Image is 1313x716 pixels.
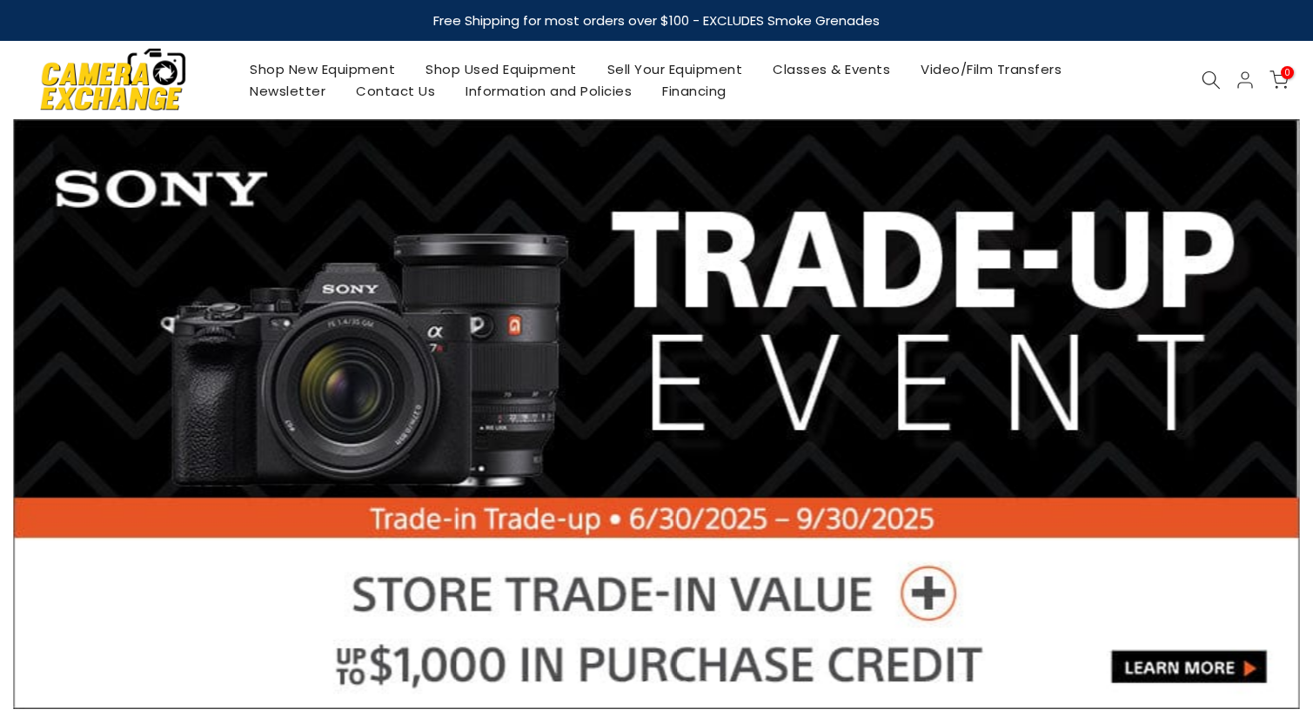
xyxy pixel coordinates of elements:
a: Classes & Events [758,58,906,80]
a: Contact Us [341,80,451,102]
a: Financing [647,80,742,102]
a: 0 [1269,70,1289,90]
li: Page dot 5 [680,680,689,690]
li: Page dot 1 [606,680,616,690]
a: Information and Policies [451,80,647,102]
li: Page dot 3 [643,680,653,690]
a: Shop Used Equipment [411,58,593,80]
li: Page dot 2 [625,680,634,690]
strong: Free Shipping for most orders over $100 - EXCLUDES Smoke Grenades [433,11,880,30]
li: Page dot 6 [698,680,707,690]
a: Video/Film Transfers [906,58,1077,80]
span: 0 [1281,66,1294,79]
a: Newsletter [235,80,341,102]
li: Page dot 4 [661,680,671,690]
a: Sell Your Equipment [592,58,758,80]
a: Shop New Equipment [235,58,411,80]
